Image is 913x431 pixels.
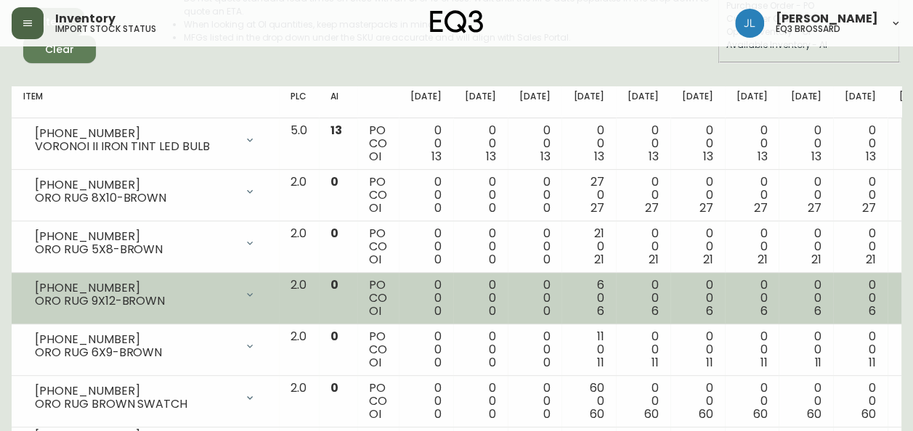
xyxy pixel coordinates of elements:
[616,86,670,118] th: [DATE]
[757,251,767,268] span: 21
[465,330,496,369] div: 0 0
[814,354,821,371] span: 11
[330,173,338,190] span: 0
[35,243,235,256] div: ORO RUG 5X8-BROWN
[369,406,381,422] span: OI
[35,282,235,295] div: [PHONE_NUMBER]
[35,127,235,140] div: [PHONE_NUMBER]
[814,303,821,319] span: 6
[465,176,496,215] div: 0 0
[465,124,496,163] div: 0 0
[35,333,235,346] div: [PHONE_NUMBER]
[628,382,659,421] div: 0 0
[23,227,267,259] div: [PHONE_NUMBER]ORO RUG 5X8-BROWN
[465,227,496,266] div: 0 0
[519,382,551,421] div: 0 0
[573,176,604,215] div: 27 0
[590,406,604,422] span: 60
[543,354,550,371] span: 0
[682,382,713,421] div: 0 0
[706,303,713,319] span: 6
[737,124,768,163] div: 0 0
[845,124,876,163] div: 0 0
[776,13,878,25] span: [PERSON_NAME]
[279,170,319,221] td: 2.0
[682,227,713,266] div: 0 0
[866,251,876,268] span: 21
[628,176,659,215] div: 0 0
[279,86,319,118] th: PLC
[706,354,713,371] span: 11
[519,330,551,369] div: 0 0
[833,86,888,118] th: [DATE]
[808,200,821,216] span: 27
[597,303,604,319] span: 6
[434,200,442,216] span: 0
[543,251,550,268] span: 0
[779,86,833,118] th: [DATE]
[757,148,767,165] span: 13
[737,279,768,318] div: 0 0
[489,354,496,371] span: 0
[430,10,484,33] img: logo
[776,25,840,33] h5: eq3 brossard
[465,382,496,421] div: 0 0
[35,140,235,153] div: VORONOI II IRON TINT LED BULB
[369,303,381,319] span: OI
[519,124,551,163] div: 0 0
[790,176,821,215] div: 0 0
[519,176,551,215] div: 0 0
[682,124,713,163] div: 0 0
[23,124,267,156] div: [PHONE_NUMBER]VORONOI II IRON TINT LED BULB
[737,330,768,369] div: 0 0
[489,303,496,319] span: 0
[649,148,659,165] span: 13
[790,330,821,369] div: 0 0
[869,303,876,319] span: 6
[410,124,442,163] div: 0 0
[540,148,550,165] span: 13
[410,279,442,318] div: 0 0
[760,303,767,319] span: 6
[399,86,453,118] th: [DATE]
[790,279,821,318] div: 0 0
[35,41,84,59] span: Clear
[489,200,496,216] span: 0
[410,227,442,266] div: 0 0
[628,279,659,318] div: 0 0
[737,176,768,215] div: 0 0
[737,227,768,266] div: 0 0
[434,251,442,268] span: 0
[23,330,267,362] div: [PHONE_NUMBER]ORO RUG 6X9-BROWN
[652,354,659,371] span: 11
[23,36,96,63] button: Clear
[319,86,357,118] th: AI
[489,406,496,422] span: 0
[845,227,876,266] div: 0 0
[628,330,659,369] div: 0 0
[737,382,768,421] div: 0 0
[330,328,338,345] span: 0
[645,200,659,216] span: 27
[508,86,562,118] th: [DATE]
[866,148,876,165] span: 13
[410,176,442,215] div: 0 0
[703,251,713,268] span: 21
[330,225,338,242] span: 0
[807,406,821,422] span: 60
[670,86,725,118] th: [DATE]
[543,406,550,422] span: 0
[35,346,235,359] div: ORO RUG 6X9-BROWN
[699,406,713,422] span: 60
[279,273,319,324] td: 2.0
[35,295,235,308] div: ORO RUG 9X12-BROWN
[811,148,821,165] span: 13
[703,148,713,165] span: 13
[699,200,713,216] span: 27
[682,279,713,318] div: 0 0
[869,354,876,371] span: 11
[23,279,267,311] div: [PHONE_NUMBER]ORO RUG 9X12-BROWN
[410,330,442,369] div: 0 0
[573,382,604,421] div: 60 0
[434,303,442,319] span: 0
